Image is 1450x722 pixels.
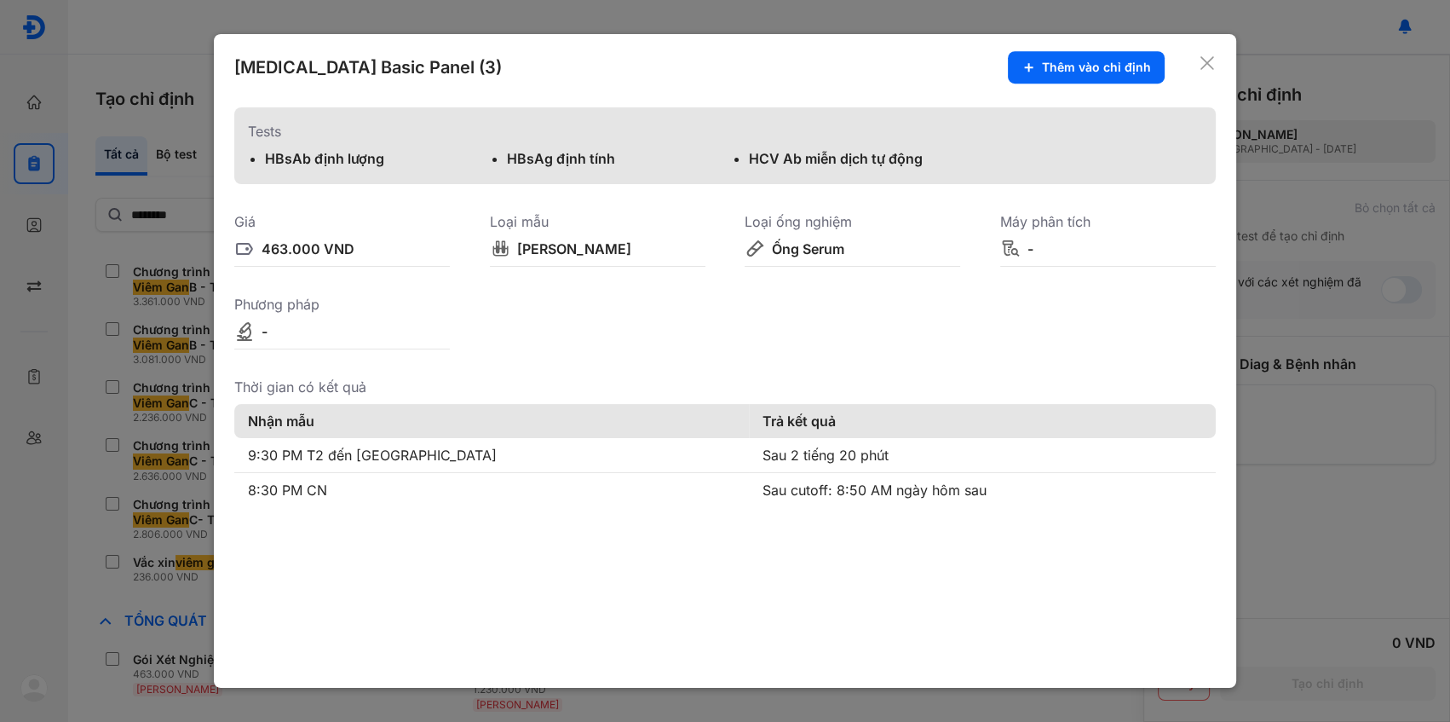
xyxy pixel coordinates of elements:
th: Nhận mẫu [234,404,749,438]
div: [PERSON_NAME] [517,239,631,259]
div: - [262,321,268,342]
div: [MEDICAL_DATA] Basic Panel (3) [234,55,502,79]
th: Trả kết quả [749,404,1216,438]
div: Máy phân tích [1000,211,1216,232]
td: 8:30 PM CN [234,472,749,507]
div: Ống Serum [772,239,844,259]
div: 463.000 VND [262,239,354,259]
td: Sau cutoff: 8:50 AM ngày hôm sau [749,472,1216,507]
div: HBsAb định lượng [265,148,476,169]
div: - [1027,239,1033,259]
div: Loại ống nghiệm [745,211,960,232]
button: Thêm vào chỉ định [1008,51,1165,84]
div: Thời gian có kết quả [234,377,1216,397]
td: 9:30 PM T2 đến [GEOGRAPHIC_DATA] [234,438,749,473]
div: HCV Ab miễn dịch tự động [749,148,960,169]
div: Phương pháp [234,294,450,315]
div: Tests [248,121,1202,142]
div: HBsAg định tính [507,148,718,169]
div: Giá [234,211,450,232]
td: Sau 2 tiếng 20 phút [749,438,1216,473]
div: Loại mẫu [490,211,705,232]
